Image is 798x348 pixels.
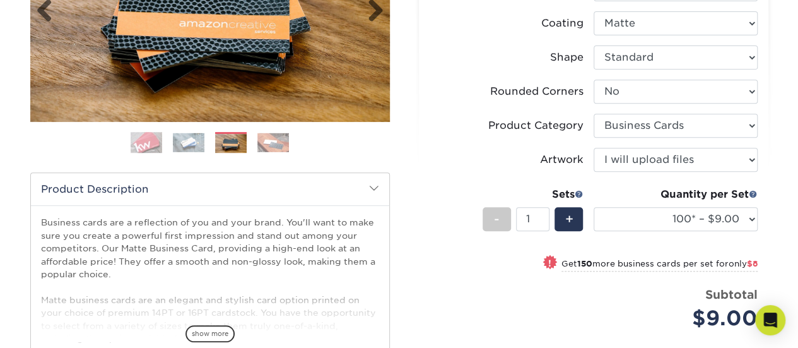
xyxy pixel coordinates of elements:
[483,187,584,202] div: Sets
[565,210,573,229] span: +
[755,305,785,335] div: Open Intercom Messenger
[257,133,289,152] img: Business Cards 04
[185,325,235,342] span: show more
[550,50,584,65] div: Shape
[603,303,758,333] div: $9.00
[548,256,551,270] span: !
[494,210,500,229] span: -
[173,133,204,152] img: Business Cards 02
[561,259,758,272] small: Get more business cards per set for
[705,287,758,301] strong: Subtotal
[729,259,758,268] span: only
[577,259,592,268] strong: 150
[594,187,758,202] div: Quantity per Set
[215,134,247,153] img: Business Cards 03
[488,118,584,133] div: Product Category
[747,259,758,268] span: $8
[31,173,389,205] h2: Product Description
[541,16,584,31] div: Coating
[540,152,584,167] div: Artwork
[490,84,584,99] div: Rounded Corners
[131,127,162,159] img: Business Cards 01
